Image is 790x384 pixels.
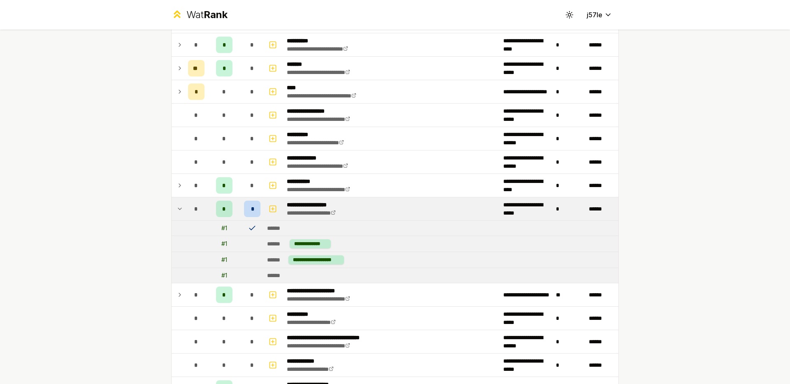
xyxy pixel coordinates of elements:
div: # 1 [221,256,227,264]
div: Wat [186,8,228,21]
span: Rank [204,9,228,21]
span: j57le [587,10,602,20]
div: # 1 [221,224,227,232]
a: WatRank [171,8,228,21]
div: # 1 [221,271,227,280]
button: j57le [580,7,619,22]
div: # 1 [221,240,227,248]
